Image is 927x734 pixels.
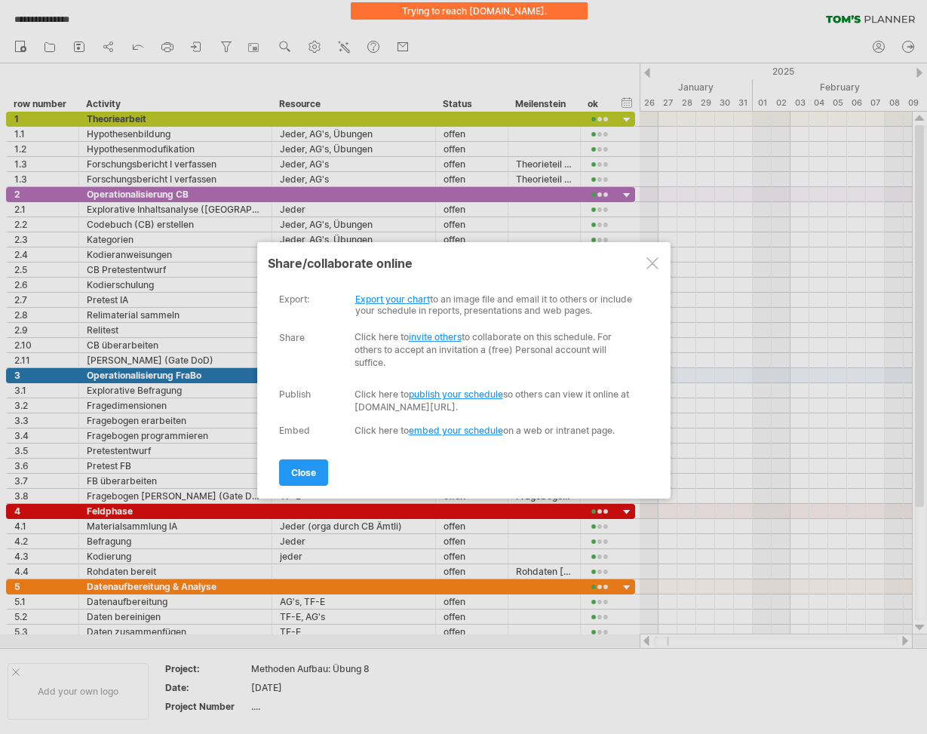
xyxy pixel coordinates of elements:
div: Share [279,332,305,343]
div: export: [279,293,309,305]
a: close [279,459,328,486]
div: share/collaborate online [268,256,660,271]
a: embed your schedule [409,425,503,436]
a: publish your schedule [409,388,503,400]
span: close [291,467,316,478]
div: Click here to to collaborate on this schedule. For others to accept an invitation a (free) Person... [355,330,634,369]
div: to an image file and email it to others or include your schedule in reports, presentations and we... [279,282,642,316]
div: Embed [279,425,310,436]
span: . [545,5,547,17]
div: Publish [279,388,311,400]
a: invite others [409,331,462,342]
a: Export your chart [355,293,430,305]
div: Click here to so others can view it online at [DOMAIN_NAME][URL]. [355,388,642,413]
div: Click here to on a web or intranet page. [355,425,642,436]
div: Trying to reach [DOMAIN_NAME] [351,2,588,20]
